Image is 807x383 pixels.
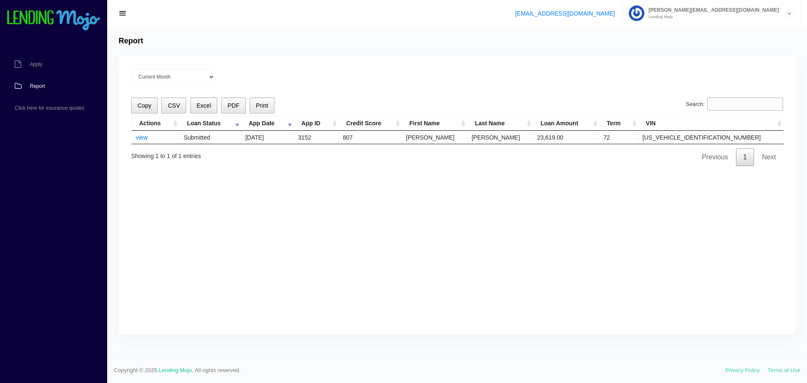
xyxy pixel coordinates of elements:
img: logo-small.png [6,10,101,31]
a: view [136,134,148,141]
span: Copy [137,102,151,109]
th: App Date: activate to sort column ascending [241,116,294,131]
a: Next [755,148,783,166]
small: Lending Mojo [644,15,779,19]
span: [PERSON_NAME][EMAIL_ADDRESS][DOMAIN_NAME] [644,8,779,13]
label: Search: [686,98,783,111]
a: Terms of Use [767,367,800,373]
td: [US_VEHICLE_IDENTIFICATION_NUMBER] [638,131,783,144]
th: App ID: activate to sort column ascending [294,116,339,131]
th: Last Name: activate to sort column ascending [467,116,533,131]
td: [DATE] [241,131,294,144]
button: CSV [161,98,186,114]
span: Click here for insurance quotes [15,106,84,111]
div: Showing 1 to 1 of 1 entries [131,147,201,161]
button: PDF [221,98,245,114]
td: 72 [599,131,638,144]
td: [PERSON_NAME] [467,131,533,144]
span: Copyright © 2025. . All rights reserved. [114,366,725,375]
input: Search: [707,98,783,111]
th: VIN: activate to sort column ascending [638,116,783,131]
span: Excel [197,102,211,109]
th: Loan Status: activate to sort column ascending [179,116,241,131]
td: Submitted [179,131,241,144]
span: CSV [168,102,180,109]
button: Print [250,98,274,114]
th: Actions: activate to sort column ascending [132,116,179,131]
span: Print [256,102,268,109]
th: First Name: activate to sort column ascending [402,116,467,131]
img: Profile image [629,5,644,21]
td: [PERSON_NAME] [402,131,467,144]
span: PDF [227,102,239,109]
a: [EMAIL_ADDRESS][DOMAIN_NAME] [515,10,615,17]
button: Copy [131,98,158,114]
td: 3152 [294,131,339,144]
td: 23,619.00 [533,131,599,144]
td: 807 [339,131,402,144]
th: Term: activate to sort column ascending [599,116,638,131]
th: Credit Score: activate to sort column ascending [339,116,402,131]
button: Excel [190,98,218,114]
span: Report [30,84,45,89]
th: Loan Amount: activate to sort column ascending [533,116,599,131]
span: Apply [30,62,42,67]
a: 1 [736,148,754,166]
a: Privacy Policy [725,367,760,373]
a: Previous [695,148,735,166]
a: Lending Mojo [159,367,192,373]
h4: Report [119,37,143,46]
